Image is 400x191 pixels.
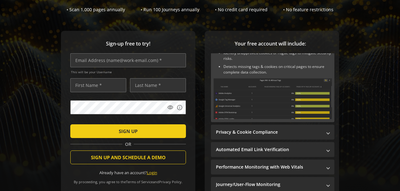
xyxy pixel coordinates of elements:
[70,175,186,184] div: By proceeding, you agree to the and .
[216,129,322,135] mat-panel-title: Privacy & Cookie Compliance
[147,170,157,175] a: Login
[126,179,153,184] a: Terms of Service
[70,53,186,67] input: Email Address (name@work-email.com) *
[211,40,330,47] span: Your free account will include:
[211,36,334,122] div: Sitewide Inventory & Monitoring
[211,125,334,140] mat-expansion-panel-header: Privacy & Cookie Compliance
[119,126,137,137] span: SIGN UP
[91,152,166,163] span: SIGN UP AND SCHEDULE A DEMO
[70,124,186,138] button: SIGN UP
[215,7,267,13] div: • No credit card required
[213,78,332,119] img: Sitewide Inventory & Monitoring
[70,40,186,47] span: Sign-up free to try!
[211,142,334,157] mat-expansion-panel-header: Automated Email Link Verification
[216,146,322,153] mat-panel-title: Automated Email Link Verification
[216,164,322,170] mat-panel-title: Performance Monitoring with Web Vitals
[159,179,182,184] a: Privacy Policy
[141,7,199,13] div: • Run 100 Journeys annually
[223,50,332,61] li: Identify unapproved cookies or rogue tags to mitigate security risks.
[283,7,333,13] div: • No feature restrictions
[216,181,322,188] mat-panel-title: Journey/User-Flow Monitoring
[70,150,186,164] button: SIGN UP AND SCHEDULE A DEMO
[167,104,173,111] mat-icon: visibility
[67,7,125,13] div: • Scan 1,000 pages annually
[223,64,332,75] li: Detects missing tags & cookies on critical pages to ensure complete data collection.
[122,141,134,147] span: OR
[70,170,186,176] div: Already have an account?
[70,78,126,92] input: First Name *
[177,104,183,111] mat-icon: info
[211,160,334,174] mat-expansion-panel-header: Performance Monitoring with Web Vitals
[71,70,186,74] span: This will be your Username
[130,78,186,92] input: Last Name *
